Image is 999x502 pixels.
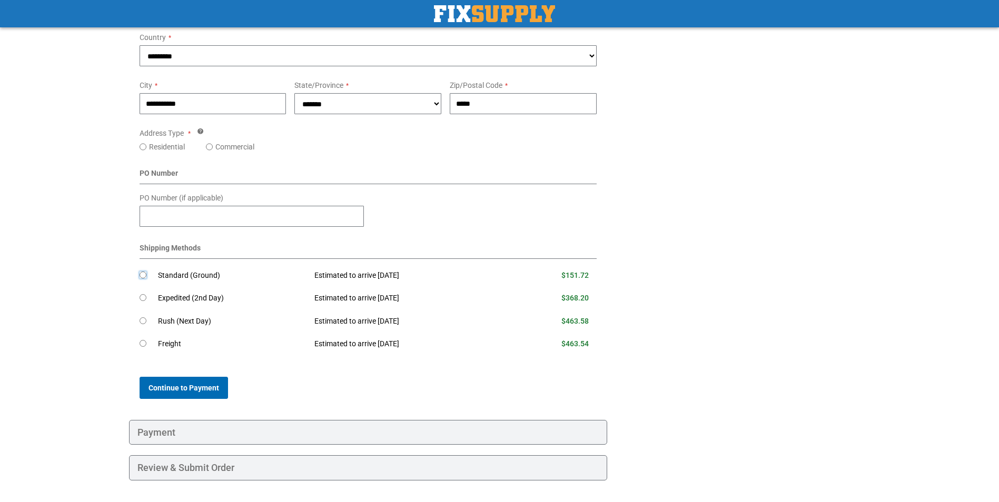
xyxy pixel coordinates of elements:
div: Shipping Methods [140,243,597,259]
td: Standard (Ground) [158,264,307,287]
td: Estimated to arrive [DATE] [306,310,510,333]
span: $151.72 [561,271,589,279]
div: Review & Submit Order [129,455,608,480]
td: Estimated to arrive [DATE] [306,264,510,287]
span: Continue to Payment [149,384,219,392]
div: Payment [129,420,608,445]
a: store logo [434,5,555,22]
span: Zip/Postal Code [450,81,502,89]
button: Continue to Payment [140,377,228,399]
label: Commercial [215,142,254,152]
span: State/Province [294,81,343,89]
label: Residential [149,142,185,152]
td: Estimated to arrive [DATE] [306,287,510,310]
td: Freight [158,333,307,356]
div: PO Number [140,168,597,184]
td: Rush (Next Day) [158,310,307,333]
img: Fix Industrial Supply [434,5,555,22]
span: PO Number (if applicable) [140,194,223,202]
span: $463.58 [561,317,589,325]
span: Country [140,33,166,42]
span: $463.54 [561,339,589,348]
span: City [140,81,152,89]
span: Address Type [140,129,184,137]
td: Expedited (2nd Day) [158,287,307,310]
td: Estimated to arrive [DATE] [306,333,510,356]
span: $368.20 [561,294,589,302]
